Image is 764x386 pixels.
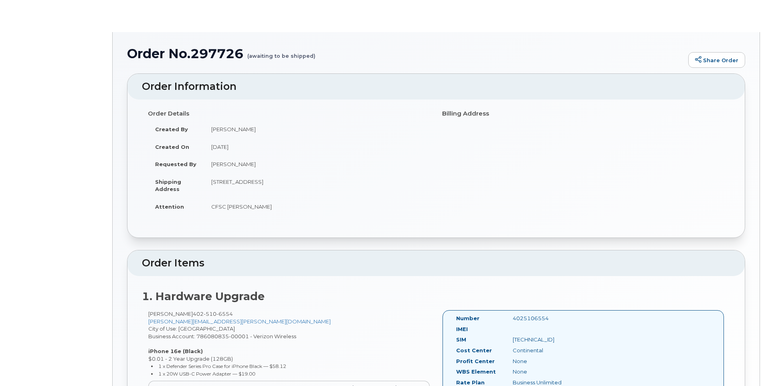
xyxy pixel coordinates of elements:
[456,325,468,333] label: IMEI
[158,363,286,369] small: 1 x Defender Series Pro Case for iPhone Black — $58.12
[155,161,196,167] strong: Requested By
[688,52,745,68] a: Share Order
[204,173,430,198] td: [STREET_ADDRESS]
[216,311,233,317] span: 6554
[127,47,684,61] h1: Order No.297726
[155,126,188,132] strong: Created By
[247,47,315,59] small: (awaiting to be shipped)
[442,110,724,117] h4: Billing Address
[507,315,586,322] div: 4025106554
[204,155,430,173] td: [PERSON_NAME]
[155,179,181,193] strong: Shipping Address
[456,336,466,343] label: SIM
[155,203,184,210] strong: Attention
[507,336,586,343] div: [TECHNICAL_ID]
[148,318,331,325] a: [PERSON_NAME][EMAIL_ADDRESS][PERSON_NAME][DOMAIN_NAME]
[142,258,730,269] h2: Order Items
[148,110,430,117] h4: Order Details
[148,348,203,354] strong: iPhone 16e (Black)
[456,315,479,322] label: Number
[204,120,430,138] td: [PERSON_NAME]
[507,358,586,365] div: None
[204,138,430,156] td: [DATE]
[142,81,730,92] h2: Order Information
[204,198,430,215] td: CFSC [PERSON_NAME]
[142,290,265,303] strong: 1. Hardware Upgrade
[456,368,496,376] label: WBS Element
[507,368,586,376] div: None
[507,347,586,354] div: Continental
[158,371,255,377] small: 1 x 20W USB-C Power Adapter — $19.00
[193,311,233,317] span: 402
[155,144,189,150] strong: Created On
[456,358,495,365] label: Profit Center
[456,347,492,354] label: Cost Center
[204,311,216,317] span: 510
